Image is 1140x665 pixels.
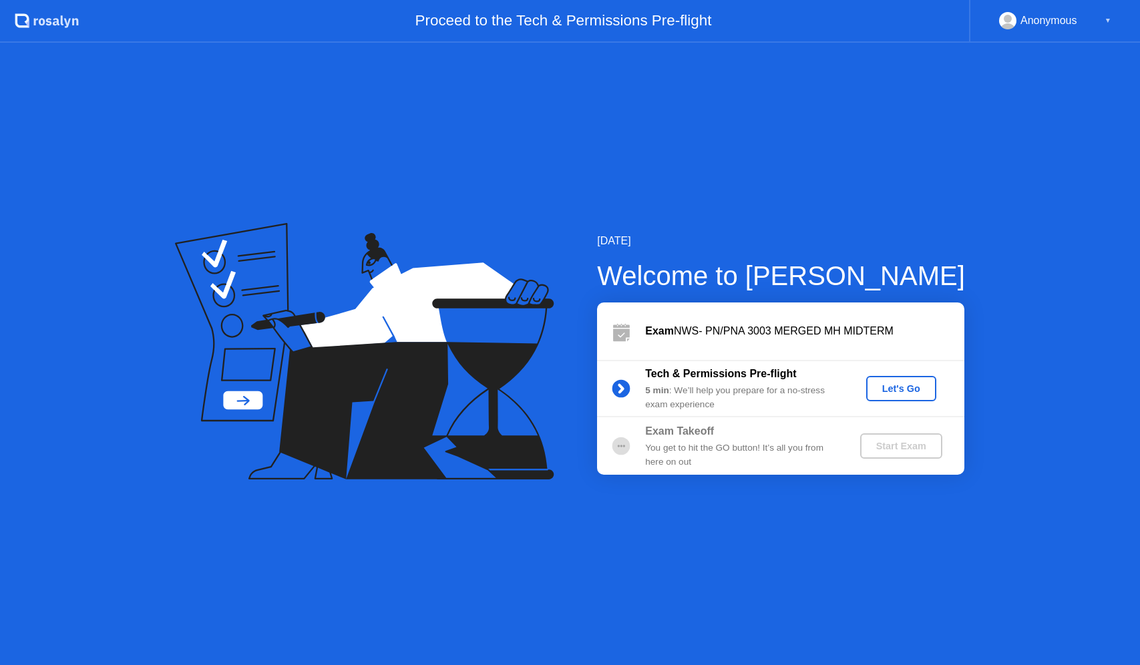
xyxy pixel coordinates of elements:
b: 5 min [645,385,669,395]
div: ▼ [1105,12,1111,29]
b: Exam Takeoff [645,425,714,437]
b: Tech & Permissions Pre-flight [645,368,796,379]
button: Start Exam [860,433,942,459]
div: You get to hit the GO button! It’s all you from here on out [645,441,837,469]
b: Exam [645,325,674,337]
button: Let's Go [866,376,936,401]
div: Let's Go [872,383,931,394]
div: [DATE] [597,233,965,249]
div: Anonymous [1020,12,1077,29]
div: : We’ll help you prepare for a no-stress exam experience [645,384,837,411]
div: Start Exam [866,441,937,451]
div: NWS- PN/PNA 3003 MERGED MH MIDTERM [645,323,964,339]
div: Welcome to [PERSON_NAME] [597,256,965,296]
